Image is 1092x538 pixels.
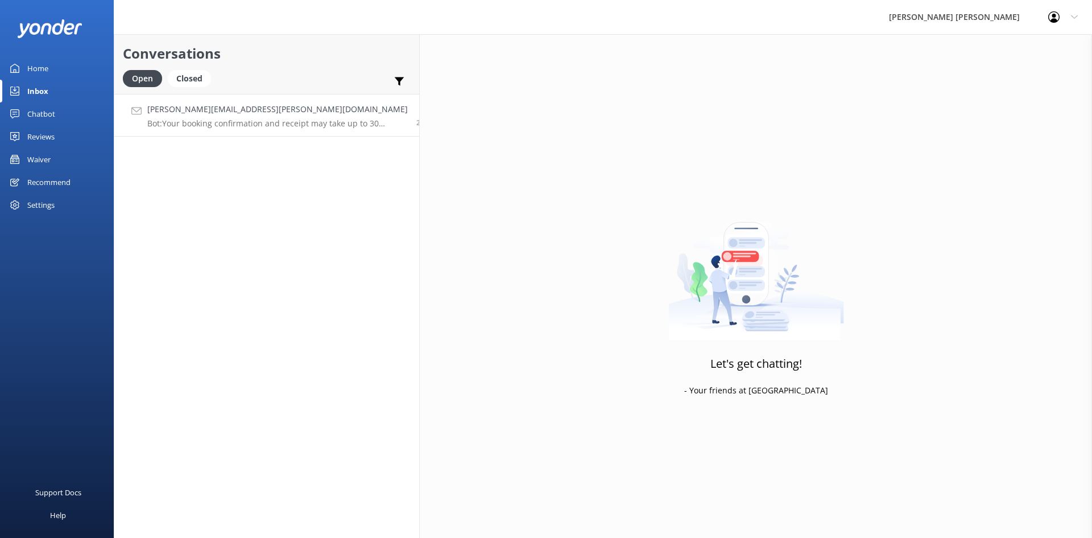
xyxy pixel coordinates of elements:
h2: Conversations [123,43,411,64]
div: Home [27,57,48,80]
h4: [PERSON_NAME][EMAIL_ADDRESS][PERSON_NAME][DOMAIN_NAME] [147,103,408,116]
p: - Your friends at [GEOGRAPHIC_DATA] [684,384,828,397]
div: Open [123,70,162,87]
div: Support Docs [35,481,81,504]
h3: Let's get chatting! [710,355,802,373]
div: Closed [168,70,211,87]
div: Recommend [27,171,71,194]
img: artwork of a man stealing a conversation from at giant smartphone [668,198,844,340]
div: Settings [27,194,55,216]
img: yonder-white-logo.png [17,19,82,38]
div: Reviews [27,125,55,148]
a: [PERSON_NAME][EMAIL_ADDRESS][PERSON_NAME][DOMAIN_NAME]Bot:Your booking confirmation and receipt m... [114,94,419,137]
div: Chatbot [27,102,55,125]
a: Open [123,72,168,84]
span: Sep 16 2025 05:14pm (UTC +12:00) Pacific/Auckland [416,118,429,128]
div: Help [50,504,66,527]
a: Closed [168,72,217,84]
div: Inbox [27,80,48,102]
p: Bot: Your booking confirmation and receipt may take up to 30 minutes to reach your email inbox. C... [147,118,408,129]
div: Waiver [27,148,51,171]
